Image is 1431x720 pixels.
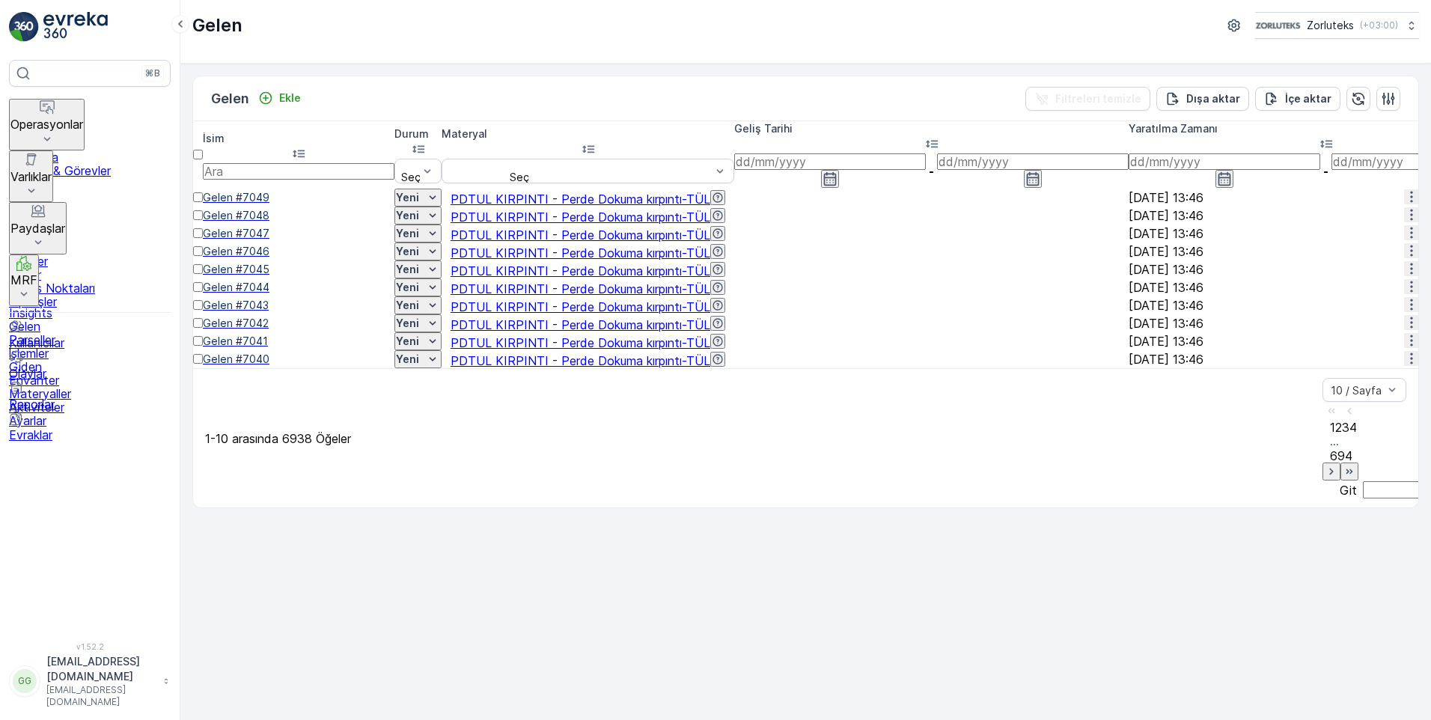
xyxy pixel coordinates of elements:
p: Gelen [211,88,249,109]
p: Raporlar [9,397,171,411]
a: PDTUL KIRPINTI - Perde Dokuma kırpıntı-TÜL [451,263,710,278]
button: Yeni [394,242,442,260]
p: Yeni [396,352,419,367]
p: İsim [203,131,394,146]
button: Varlıklar [9,150,53,202]
a: Gelen #7043 [203,298,394,313]
a: PDTUL KIRPINTI - Perde Dokuma kırpıntı-TÜL [451,210,710,225]
div: GG [13,669,37,693]
p: ( +03:00 ) [1360,19,1398,31]
span: 3 [1342,420,1349,435]
p: Yeni [396,334,419,349]
p: Ekle [279,91,301,106]
button: İçe aktar [1255,87,1340,111]
p: ... [1330,434,1399,449]
button: Yeni [394,225,442,242]
p: Seç [401,171,421,183]
span: 4 [1349,420,1357,435]
button: Yeni [394,260,442,278]
p: Yeni [396,262,419,277]
img: logo_light-DOdMpM7g.png [43,12,108,42]
p: - [1323,165,1328,178]
p: Yeni [396,316,419,331]
a: Gelen #7040 [203,352,394,367]
a: PDTUL KIRPINTI - Perde Dokuma kırpıntı-TÜL [451,299,710,314]
input: dd/mm/yyyy [1129,153,1320,170]
a: Evraklar [9,414,171,442]
img: 6-1-9-3_wQBzyll.png [1255,17,1301,34]
p: Kullanıcılar [9,336,171,350]
button: Yeni [394,332,442,350]
span: PDTUL KIRPINTI - Perde Dokuma kırpıntı-TÜL [451,228,710,242]
button: Paydaşlar [9,202,67,254]
p: Yeni [396,190,419,205]
a: Insights [9,306,171,320]
p: Yeni [396,280,419,295]
span: Gelen #7044 [203,280,394,295]
button: Ekle [252,89,307,107]
a: Gelen #7041 [203,334,394,349]
a: Gelen #7049 [203,190,394,205]
a: PDTUL KIRPINTI - Perde Dokuma kırpıntı-TÜL [451,192,710,207]
a: PDTUL KIRPINTI - Perde Dokuma kırpıntı-TÜL [451,353,710,368]
a: Gelen #7047 [203,226,394,241]
p: Operasyonlar [10,118,83,131]
span: v 1.52.2 [9,642,171,651]
input: dd/mm/yyyy [734,153,926,170]
a: Gelen #7042 [203,316,394,331]
span: Git [1340,483,1357,497]
img: logo [9,12,39,42]
a: Gelen #7046 [203,244,394,259]
input: Ara [203,163,394,180]
p: Filtreleri temizle [1055,91,1141,106]
a: PDTUL KIRPINTI - Perde Dokuma kırpıntı-TÜL [451,335,710,350]
a: Gelen #7045 [203,262,394,277]
button: Yeni [394,189,442,207]
p: Yeni [396,298,419,313]
a: PDTUL KIRPINTI - Perde Dokuma kırpıntı-TÜL [451,317,710,332]
span: 1 [1330,420,1335,435]
span: 2 [1335,420,1342,435]
p: Seç [448,171,591,183]
a: Olaylar [9,353,171,380]
button: Dışa aktar [1156,87,1249,111]
button: Yeni [394,278,442,296]
button: Operasyonlar [9,99,85,150]
p: [EMAIL_ADDRESS][DOMAIN_NAME] [46,684,156,708]
a: PDTUL KIRPINTI - Perde Dokuma kırpıntı-TÜL [451,281,710,296]
button: GG[EMAIL_ADDRESS][DOMAIN_NAME][EMAIL_ADDRESS][DOMAIN_NAME] [9,654,171,708]
span: Gelen #7048 [203,208,394,223]
button: Yeni [394,314,442,332]
p: Zorluteks [1307,18,1354,33]
button: Filtreleri temizle [1025,87,1150,111]
span: 694 [1330,448,1352,463]
a: Kullanıcılar [9,322,171,350]
button: Yeni [394,207,442,225]
p: ⌘B [145,67,160,79]
p: 1-10 arasında 6938 Öğeler [205,432,351,445]
p: Durum [394,126,442,141]
p: - [929,165,934,178]
p: İçe aktar [1285,91,1331,106]
p: Evraklar [9,428,171,442]
button: Yeni [394,296,442,314]
button: Yeni [394,350,442,368]
button: Zorluteks(+03:00) [1255,12,1419,39]
p: MRF [10,273,37,287]
span: PDTUL KIRPINTI - Perde Dokuma kırpıntı-TÜL [451,245,710,260]
button: MRF [9,254,39,306]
